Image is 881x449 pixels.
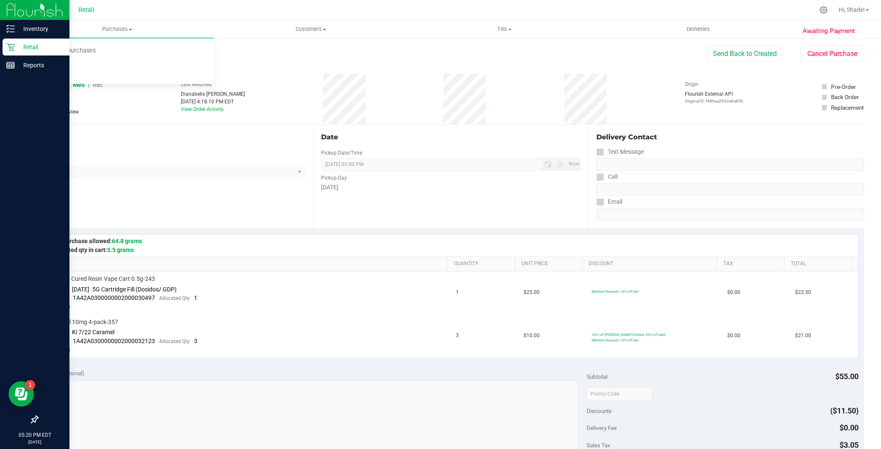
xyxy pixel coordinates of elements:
[589,261,713,267] a: Discount
[592,289,638,294] span: Member Discount: 10% off line
[801,46,864,62] button: Cancel Purchase
[831,83,856,91] div: Pre-Order
[78,6,94,14] span: Retail
[835,372,859,381] span: $55.00
[72,329,114,335] span: Ki 7/22 Caramel
[587,424,617,431] span: Delivery Fee
[214,25,407,33] span: Customers
[321,183,581,192] div: [DATE]
[596,196,622,208] label: Email
[596,158,864,171] input: Format: (999) 999-9999
[50,261,444,267] a: SKU
[456,332,459,340] span: 3
[675,25,721,33] span: Deliveries
[587,442,610,449] span: Sales Tax
[49,275,155,283] span: Dosidos Cured Resin Vape Cart 0.5g-243
[454,261,511,267] a: Quantity
[159,295,190,301] span: Allocated Qty
[685,98,743,104] p: Original ID: f486ea2962e6a85b
[818,6,829,14] div: Manage settings
[795,332,811,340] span: $21.00
[839,423,859,432] span: $0.00
[707,46,782,62] button: Send Back to Created
[194,338,197,344] span: 3
[159,338,190,344] span: Allocated Qty
[15,42,66,52] p: Retail
[831,93,859,101] div: Back Order
[407,20,601,38] a: Tills
[8,381,34,407] iframe: Resource center
[685,80,698,88] label: Origin
[795,288,811,297] span: $22.50
[830,406,859,415] span: ($11.50)
[50,238,142,244] span: Max purchase allowed:
[727,332,740,340] span: $0.00
[596,183,864,196] input: Format: (999) 999-9999
[587,403,612,419] span: Discounts
[107,247,134,253] span: 5.5 grams
[321,149,362,157] label: Pickup Date/Time
[20,25,214,33] span: Purchases
[596,171,618,183] label: Call
[831,103,864,112] div: Replacement
[37,132,305,142] div: Location
[524,288,540,297] span: $25.00
[25,380,35,390] iframe: Resource center unread badge
[15,24,66,34] p: Inventory
[73,81,85,88] span: Med
[524,332,540,340] span: $10.00
[803,26,855,36] span: Awaiting Payment
[408,25,601,33] span: Tills
[592,333,665,337] span: 20% off [PERSON_NAME] Edibles: 20% off each
[685,90,743,104] div: Flourish External API
[194,294,197,301] span: 1
[521,261,579,267] a: Unit Price
[72,286,177,293] span: [DATE] .5G Cartridge Fill (Dosidos/ GDP)
[596,132,864,142] div: Delivery Contact
[587,373,607,380] span: Subtotal
[93,81,103,88] span: Rec
[181,90,245,98] div: Dianabelis [PERSON_NAME]
[6,61,15,69] inline-svg: Reports
[601,20,795,38] a: Deliveries
[723,261,781,267] a: Tax
[727,288,740,297] span: $0.00
[73,294,155,301] span: 1A42A0300000002000030497
[181,80,212,88] label: Last Modified
[50,247,134,253] span: Estimated qty in cart:
[20,20,214,38] a: Purchases Summary of purchases Fulfillment All purchases
[791,261,848,267] a: Total
[88,81,89,88] span: |
[181,98,245,105] div: [DATE] 4:18:10 PM EDT
[456,288,459,297] span: 1
[596,146,644,158] label: Text Message
[49,318,118,326] span: Caramel 10mg 4-pack-357
[112,238,142,244] span: 64.8 grams
[6,43,15,51] inline-svg: Retail
[321,132,581,142] div: Date
[587,388,652,400] input: Promo Code
[15,60,66,70] p: Reports
[181,106,224,112] a: View Order Activity
[839,6,865,13] span: Hi, Shade!
[73,338,155,344] span: 1A42A0300000002000032123
[214,20,407,38] a: Customers
[4,431,66,439] p: 05:20 PM EDT
[6,25,15,33] inline-svg: Inventory
[4,439,66,445] p: [DATE]
[592,338,638,342] span: Member Discount: 10% off line
[321,174,347,182] label: Pickup Day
